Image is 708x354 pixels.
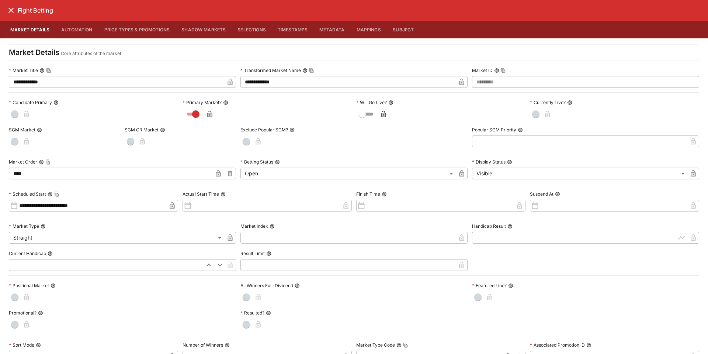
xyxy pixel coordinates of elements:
button: Result Limit [266,251,271,256]
p: Result Limit [240,250,265,257]
button: Candidate Primary [53,100,59,105]
button: SGM OR Market [160,127,165,133]
div: Open [240,168,456,179]
button: Market Details [4,21,55,38]
button: Market OrderCopy To Clipboard [39,159,44,165]
button: Scheduled StartCopy To Clipboard [48,192,53,197]
p: Market Order [9,159,37,165]
p: Popular SGM Priority [472,127,516,133]
p: Current Handicap [9,250,46,257]
p: Market Type [9,223,39,229]
button: SGM Market [37,127,42,133]
p: Transformed Market Name [240,67,301,73]
button: Currently Live? [567,100,572,105]
button: Exclude Popular SGM? [289,127,295,133]
button: Associated Promotion ID [586,343,591,348]
button: Will Go Live? [388,100,393,105]
p: Display Status [472,159,506,165]
button: Market IDCopy To Clipboard [494,68,499,73]
p: Currently Live? [530,99,566,106]
p: SGM Market [9,127,35,133]
button: Display Status [507,159,512,165]
button: Copy To Clipboard [54,192,59,197]
button: Sort Mode [36,343,41,348]
p: Associated Promotion ID [530,342,585,348]
p: Scheduled Start [9,191,46,197]
button: Metadata [313,21,350,38]
button: Betting Status [275,159,280,165]
button: Number of Winners [225,343,230,348]
p: Primary Market? [183,99,222,106]
p: Resulted? [240,310,264,316]
p: Market Index [240,223,268,229]
button: Finish Time [382,192,387,197]
button: Primary Market? [223,100,228,105]
button: Automation [55,21,98,38]
button: Selections [232,21,272,38]
button: Copy To Clipboard [46,68,51,73]
p: Handicap Result [472,223,506,229]
p: Candidate Primary [9,99,52,106]
button: All Winners Full-Dividend [295,283,300,288]
p: Finish Time [356,191,380,197]
p: Betting Status [240,159,273,165]
button: Featured Line? [508,283,513,288]
button: Actual Start Time [221,192,226,197]
p: All Winners Full-Dividend [240,282,293,289]
p: Actual Start Time [183,191,219,197]
button: Price Types & Promotions [98,21,176,38]
button: Suspend At [555,192,560,197]
button: Market TitleCopy To Clipboard [39,68,45,73]
button: Resulted? [266,310,271,316]
button: Market Type CodeCopy To Clipboard [396,343,402,348]
button: Subject [387,21,420,38]
button: Market Index [270,224,275,229]
p: Number of Winners [183,342,223,348]
button: Positional Market [51,283,56,288]
h4: Market Details [9,48,59,57]
button: Popular SGM Priority [518,127,523,133]
button: Shadow Markets [176,21,232,38]
button: Market Type [41,224,46,229]
p: Suspend At [530,191,553,197]
button: Transformed Market NameCopy To Clipboard [302,68,308,73]
button: Timestamps [272,21,314,38]
button: Handicap Result [507,224,513,229]
p: Market Type Code [356,342,395,348]
div: Visible [472,168,687,179]
button: Copy To Clipboard [309,68,314,73]
h6: Fight Betting [18,7,53,14]
p: Featured Line? [472,282,507,289]
button: Copy To Clipboard [403,343,408,348]
button: Copy To Clipboard [45,159,51,165]
p: Market ID [472,67,493,73]
div: Straight [9,232,224,244]
p: Sort Mode [9,342,34,348]
p: SGM OR Market [125,127,159,133]
p: Core attributes of the market [61,50,121,57]
button: Mappings [351,21,387,38]
button: Promotional? [38,310,43,316]
button: Copy To Clipboard [501,68,506,73]
button: Current Handicap [48,251,53,256]
p: Promotional? [9,310,37,316]
p: Exclude Popular SGM? [240,127,288,133]
p: Market Title [9,67,38,73]
p: Will Go Live? [356,99,387,106]
p: Positional Market [9,282,49,289]
button: close [4,4,18,17]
